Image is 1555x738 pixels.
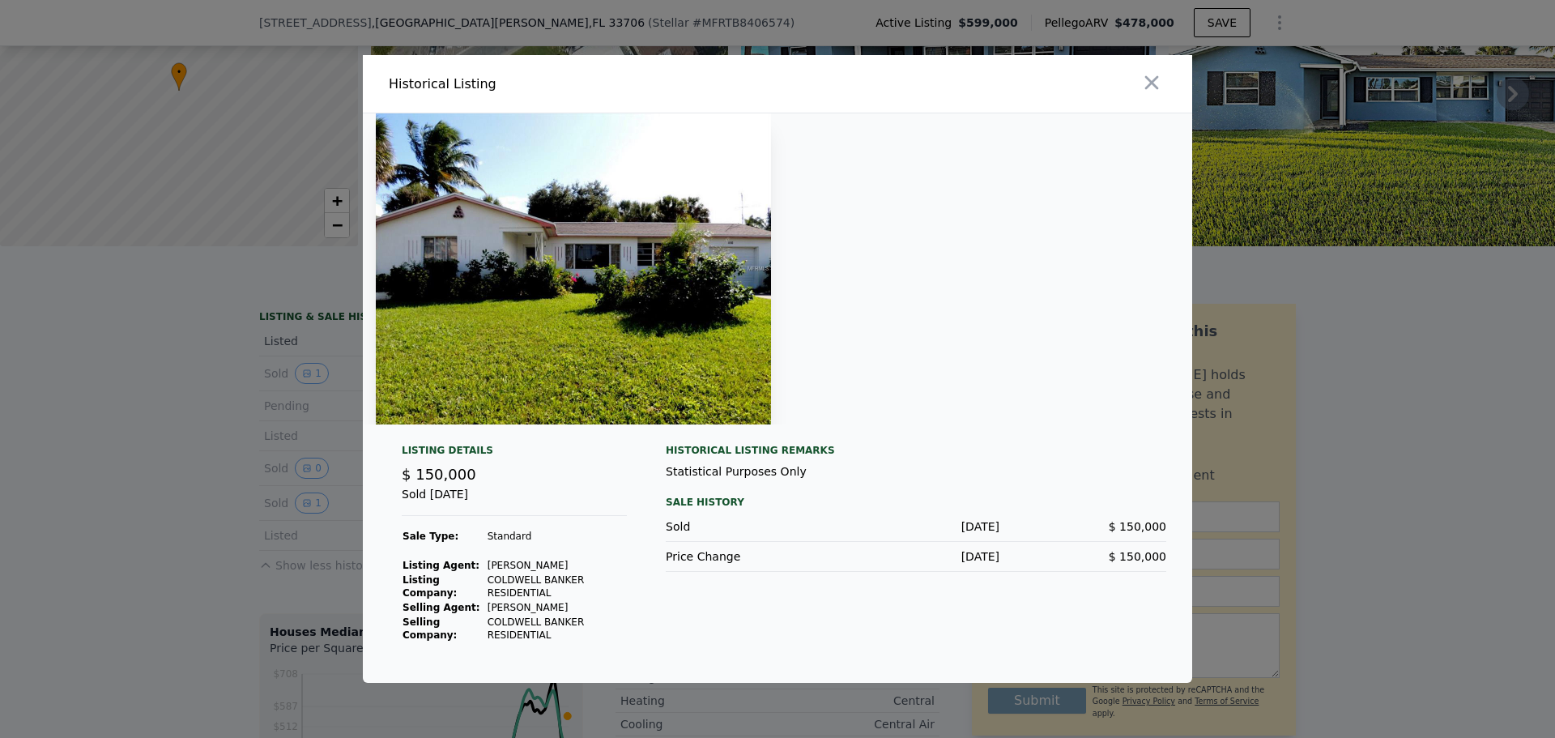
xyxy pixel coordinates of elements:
strong: Listing Company: [403,574,457,599]
div: Historical Listing remarks [666,444,1166,457]
div: Historical Listing [389,75,771,94]
span: $ 150,000 [1109,520,1166,533]
td: COLDWELL BANKER RESIDENTIAL [487,615,627,642]
strong: Selling Company: [403,616,457,641]
div: Sold [DATE] [402,486,627,516]
img: Property Img [376,113,771,424]
strong: Listing Agent: [403,560,479,571]
div: [DATE] [833,548,999,565]
div: Listing Details [402,444,627,463]
td: [PERSON_NAME] [487,558,627,573]
span: $ 150,000 [1109,550,1166,563]
div: Sold [666,518,833,535]
div: Sale History [666,493,1166,512]
div: Price Change [666,548,833,565]
div: [DATE] [833,518,999,535]
td: COLDWELL BANKER RESIDENTIAL [487,573,627,600]
span: $ 150,000 [402,466,476,483]
strong: Sale Type: [403,531,458,542]
td: Standard [487,529,627,544]
td: [PERSON_NAME] [487,600,627,615]
strong: Selling Agent: [403,602,480,613]
div: Statistical Purposes Only [666,463,1166,480]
